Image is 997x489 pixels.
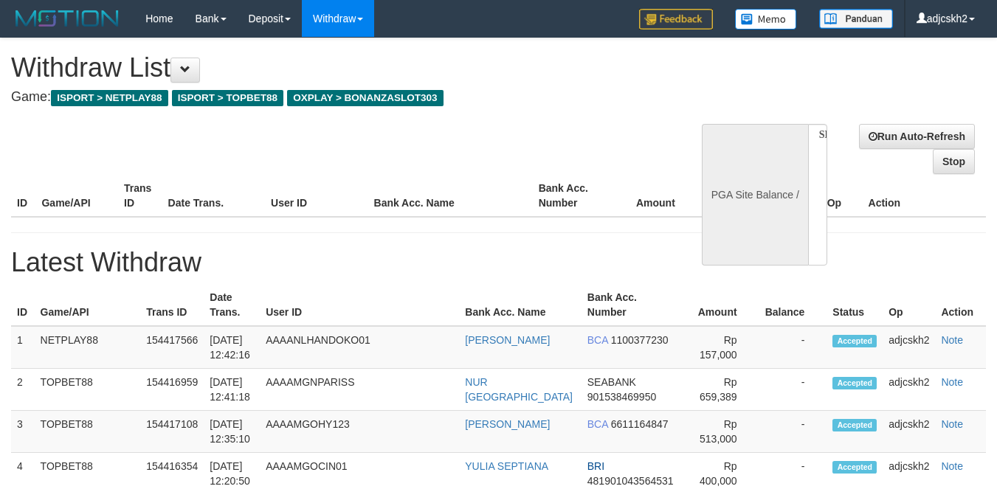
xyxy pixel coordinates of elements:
th: Status [827,284,883,326]
td: 1 [11,326,35,369]
th: Trans ID [140,284,204,326]
th: ID [11,284,35,326]
span: Accepted [832,419,877,431]
a: Note [941,460,963,472]
th: Op [821,175,863,217]
th: Amount [615,175,697,217]
a: Note [941,376,963,388]
img: panduan.png [819,9,893,29]
th: Bank Acc. Name [368,175,533,217]
th: Amount [680,284,759,326]
a: Run Auto-Refresh [859,124,975,149]
td: [DATE] 12:41:18 [204,369,260,411]
td: AAAAMGOHY123 [260,411,459,453]
th: Trans ID [118,175,162,217]
td: TOPBET88 [35,411,141,453]
td: 154416959 [140,369,204,411]
td: - [759,369,827,411]
span: 481901043564531 [587,475,674,487]
td: 154417108 [140,411,204,453]
span: SEABANK [587,376,636,388]
span: Accepted [832,377,877,389]
span: OXPLAY > BONANZASLOT303 [287,90,444,106]
td: [DATE] 12:42:16 [204,326,260,369]
span: 1100377230 [611,334,669,346]
th: Balance [759,284,827,326]
a: NUR [GEOGRAPHIC_DATA] [465,376,573,403]
th: ID [11,175,35,217]
span: Accepted [832,335,877,347]
th: Action [863,175,986,217]
span: ISPORT > TOPBET88 [172,90,283,106]
th: Game/API [35,284,141,326]
td: 154417566 [140,326,204,369]
td: 2 [11,369,35,411]
th: Date Trans. [204,284,260,326]
td: AAAAMGNPARISS [260,369,459,411]
th: Bank Acc. Name [459,284,582,326]
th: Date Trans. [162,175,265,217]
span: BCA [587,418,608,430]
a: Stop [933,149,975,174]
div: PGA Site Balance / [702,124,808,266]
h4: Game: [11,90,650,105]
img: Button%20Memo.svg [735,9,797,30]
th: User ID [260,284,459,326]
img: MOTION_logo.png [11,7,123,30]
td: adjcskh2 [883,326,935,369]
th: Game/API [35,175,118,217]
span: ISPORT > NETPLAY88 [51,90,168,106]
td: TOPBET88 [35,369,141,411]
td: [DATE] 12:35:10 [204,411,260,453]
th: Balance [697,175,773,217]
span: 6611164847 [611,418,669,430]
span: BCA [587,334,608,346]
th: Op [883,284,935,326]
a: Note [941,334,963,346]
td: adjcskh2 [883,411,935,453]
th: User ID [265,175,368,217]
td: Rp 659,389 [680,369,759,411]
td: Rp 513,000 [680,411,759,453]
a: [PERSON_NAME] [465,334,550,346]
span: 901538469950 [587,391,656,403]
th: Action [935,284,986,326]
span: Accepted [832,461,877,474]
td: AAAANLHANDOKO01 [260,326,459,369]
td: 3 [11,411,35,453]
h1: Latest Withdraw [11,248,986,277]
td: Rp 157,000 [680,326,759,369]
a: YULIA SEPTIANA [465,460,548,472]
th: Bank Acc. Number [582,284,680,326]
td: NETPLAY88 [35,326,141,369]
th: Bank Acc. Number [533,175,615,217]
a: Note [941,418,963,430]
span: BRI [587,460,604,472]
img: Feedback.jpg [639,9,713,30]
h1: Withdraw List [11,53,650,83]
td: adjcskh2 [883,369,935,411]
td: - [759,411,827,453]
td: - [759,326,827,369]
a: [PERSON_NAME] [465,418,550,430]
